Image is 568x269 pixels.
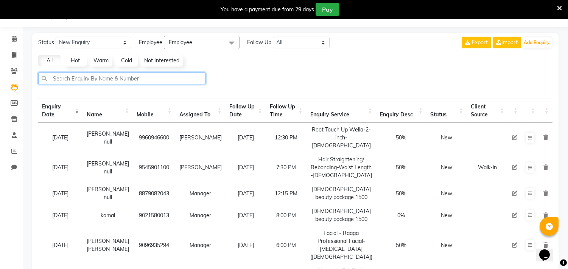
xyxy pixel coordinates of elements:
[266,99,307,123] th: Follow Up Time : activate to sort column ascending
[472,39,488,46] span: Export
[266,123,307,153] td: 12:30 PM
[38,73,205,84] input: Search Enquiry By Name & Number
[38,55,61,66] a: All
[380,134,423,142] div: 50%
[226,182,266,204] td: [DATE]
[508,99,521,123] th: : activate to sort column ascending
[226,153,266,182] td: [DATE]
[247,39,271,46] span: Follow Up
[38,39,54,46] span: Status
[426,123,467,153] td: New
[266,153,307,182] td: 7:30 PM
[176,99,226,123] th: Assigned To : activate to sort column ascending
[426,99,467,123] th: Status: activate to sort column ascending
[133,123,176,153] td: 9960946600
[38,99,83,123] th: Enquiry Date: activate to sort column ascending
[307,123,376,153] td: Root Touch Up Wella-2-inch-[DEMOGRAPHIC_DATA]
[266,182,307,204] td: 12:15 PM
[539,99,552,123] th: : activate to sort column ascending
[176,204,226,226] td: Manager
[176,123,226,153] td: [PERSON_NAME]
[38,226,83,264] td: [DATE]
[426,182,467,204] td: New
[536,239,560,261] iframe: chat widget
[380,190,423,198] div: 50%
[221,6,314,14] div: You have a payment due from 29 days
[266,226,307,264] td: 6:00 PM
[169,39,192,46] span: Employee
[380,212,423,220] div: 0%
[226,123,266,153] td: [DATE]
[316,3,339,16] button: Pay
[38,204,83,226] td: [DATE]
[64,55,87,66] a: Hot
[226,226,266,264] td: [DATE]
[426,153,467,182] td: New
[115,55,138,66] a: Cold
[266,204,307,226] td: 8:00 PM
[133,226,176,264] td: 9096935294
[141,55,183,66] a: Not Interested
[307,182,376,204] td: [DEMOGRAPHIC_DATA] beauty package 1500
[380,164,423,172] div: 50%
[462,37,491,48] button: Export
[83,204,133,226] td: komal
[307,153,376,182] td: Hair Straightening/ Rebonding-Waist Length -[DEMOGRAPHIC_DATA]
[521,99,539,123] th: : activate to sort column ascending
[226,99,266,123] th: Follow Up Date: activate to sort column ascending
[380,241,423,249] div: 50%
[426,204,467,226] td: New
[83,99,133,123] th: Name: activate to sort column ascending
[90,55,112,66] a: Warm
[307,226,376,264] td: Facial - Raaga Professional Facial- [MEDICAL_DATA] ([DEMOGRAPHIC_DATA])
[38,153,83,182] td: [DATE]
[38,123,83,153] td: [DATE]
[38,182,83,204] td: [DATE]
[83,226,133,264] td: [PERSON_NAME] [PERSON_NAME]
[133,182,176,204] td: 8879082043
[176,226,226,264] td: Manager
[467,153,508,182] td: Walk-in
[307,99,376,123] th: Enquiry Service : activate to sort column ascending
[467,99,508,123] th: Client Source: activate to sort column ascending
[133,153,176,182] td: 9545901100
[139,39,162,46] span: Employee
[83,123,133,153] td: [PERSON_NAME] null
[83,153,133,182] td: [PERSON_NAME] null
[307,204,376,226] td: [DEMOGRAPHIC_DATA] beauty package 1500
[522,37,552,48] button: Add Enquiry
[376,99,427,123] th: Enquiry Desc: activate to sort column ascending
[133,204,176,226] td: 9021580013
[176,153,226,182] td: [PERSON_NAME]
[426,226,467,264] td: New
[493,37,521,48] a: Import
[226,204,266,226] td: [DATE]
[83,182,133,204] td: [PERSON_NAME] null
[176,182,226,204] td: Manager
[133,99,176,123] th: Mobile : activate to sort column ascending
